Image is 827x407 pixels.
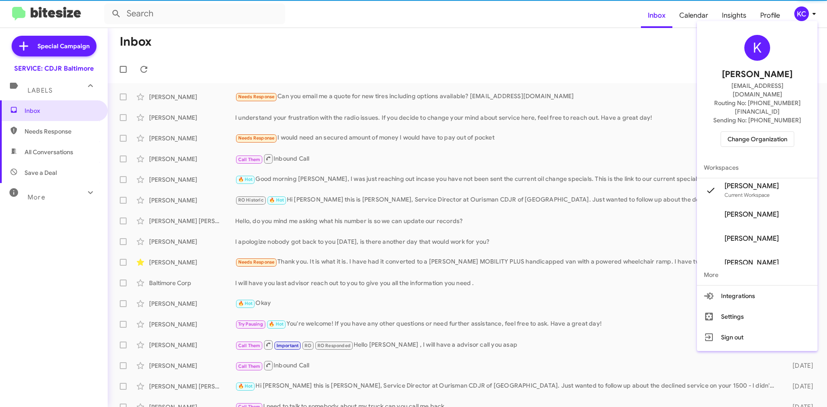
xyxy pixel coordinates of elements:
span: More [697,264,818,285]
span: [PERSON_NAME] [724,182,779,190]
span: [PERSON_NAME] [724,234,779,243]
button: Integrations [697,286,818,306]
span: Routing No: [PHONE_NUMBER][FINANCIAL_ID] [707,99,807,116]
span: [EMAIL_ADDRESS][DOMAIN_NAME] [707,81,807,99]
span: [PERSON_NAME] [722,68,793,81]
span: Sending No: [PHONE_NUMBER] [713,116,801,124]
span: [PERSON_NAME] [724,210,779,219]
div: K [744,35,770,61]
span: Workspaces [697,157,818,178]
span: [PERSON_NAME] [724,258,779,267]
span: Change Organization [728,132,787,146]
span: Current Workspace [724,192,770,198]
button: Sign out [697,327,818,348]
button: Change Organization [721,131,794,147]
button: Settings [697,306,818,327]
